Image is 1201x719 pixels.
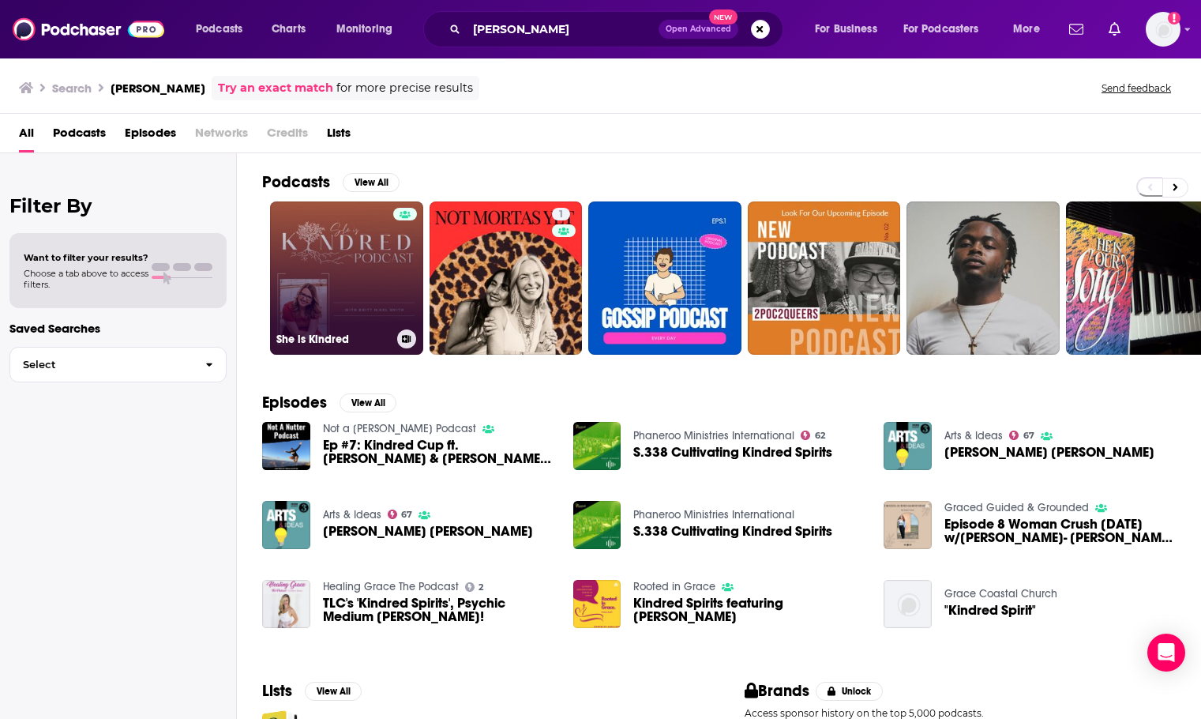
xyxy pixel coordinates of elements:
[388,510,413,519] a: 67
[558,207,564,223] span: 1
[893,17,1002,42] button: open menu
[262,580,310,628] img: TLC's 'Kindred Spirits', Psychic Medium Stephanie Burke!
[323,525,533,538] span: [PERSON_NAME] [PERSON_NAME]
[430,201,583,355] a: 1
[944,429,1003,442] a: Arts & Ideas
[884,422,932,470] img: Octavia Butler's Kindred
[467,17,659,42] input: Search podcasts, credits, & more...
[24,268,148,290] span: Choose a tab above to access filters.
[325,17,413,42] button: open menu
[573,580,621,628] img: Kindred Spirits featuring Lisa Williams
[1147,634,1185,672] div: Open Intercom Messenger
[262,501,310,549] img: Octavia Butler's Kindred
[573,422,621,470] img: S.338 Cultivating Kindred Spirits
[552,208,570,220] a: 1
[276,333,391,346] h3: She is Kindred
[272,18,306,40] span: Charts
[262,681,292,701] h2: Lists
[340,393,396,412] button: View All
[323,422,476,435] a: Not a Nutter Podcast
[1013,18,1040,40] span: More
[944,518,1176,544] span: Episode 8 Woman Crush [DATE] w/[PERSON_NAME]- [PERSON_NAME] Sisters Feature
[804,17,897,42] button: open menu
[815,18,877,40] span: For Business
[24,252,148,263] span: Want to filter your results?
[52,81,92,96] h3: Search
[19,120,34,152] a: All
[10,359,193,370] span: Select
[944,446,1154,459] a: Octavia Butler's Kindred
[53,120,106,152] a: Podcasts
[323,439,554,465] span: Ep #7: Kindred Cup ft. [PERSON_NAME] & [PERSON_NAME] [PERSON_NAME]
[270,201,423,355] a: She is Kindred
[884,580,932,628] img: "Kindred Spirit"
[465,582,484,592] a: 2
[336,79,473,97] span: for more precise results
[195,120,248,152] span: Networks
[745,681,810,701] h2: Brands
[745,707,1177,719] p: Access sponsor history on the top 5,000 podcasts.
[9,347,227,382] button: Select
[944,446,1154,459] span: [PERSON_NAME] [PERSON_NAME]
[816,682,883,701] button: Unlock
[944,587,1057,600] a: Grace Coastal Church
[944,604,1036,617] a: "Kindred Spirit"
[218,79,333,97] a: Try an exact match
[323,597,554,623] span: TLC's 'Kindred Spirits', Psychic Medium [PERSON_NAME]!
[633,597,865,623] span: Kindred Spirits featuring [PERSON_NAME]
[944,518,1176,544] a: Episode 8 Woman Crush Wednesday w/Amanda- Kindred Sisters Feature
[262,172,330,192] h2: Podcasts
[633,429,794,442] a: Phaneroo Ministries International
[633,580,715,593] a: Rooted in Grace
[327,120,351,152] span: Lists
[633,508,794,521] a: Phaneroo Ministries International
[125,120,176,152] span: Episodes
[111,81,205,96] h3: [PERSON_NAME]
[884,501,932,549] img: Episode 8 Woman Crush Wednesday w/Amanda- Kindred Sisters Feature
[1146,12,1180,47] button: Show profile menu
[261,17,315,42] a: Charts
[815,432,825,439] span: 62
[438,11,798,47] div: Search podcasts, credits, & more...
[1146,12,1180,47] span: Logged in as BenLaurro
[262,422,310,470] img: Ep #7: Kindred Cup ft. Adeleen Thorne & Emma Grace Sullivan
[305,682,362,701] button: View All
[262,172,400,192] a: PodcastsView All
[401,511,412,518] span: 67
[13,14,164,44] img: Podchaser - Follow, Share and Rate Podcasts
[336,18,392,40] span: Monitoring
[1009,431,1034,440] a: 67
[196,18,242,40] span: Podcasts
[9,321,227,336] p: Saved Searches
[709,9,737,24] span: New
[1102,16,1127,43] a: Show notifications dropdown
[633,446,832,459] a: S.338 Cultivating Kindred Spirits
[262,393,396,412] a: EpisodesView All
[1063,16,1090,43] a: Show notifications dropdown
[1002,17,1060,42] button: open menu
[1168,12,1180,24] svg: Add a profile image
[9,194,227,217] h2: Filter By
[343,173,400,192] button: View All
[267,120,308,152] span: Credits
[659,20,738,39] button: Open AdvancedNew
[1146,12,1180,47] img: User Profile
[903,18,979,40] span: For Podcasters
[323,580,459,593] a: Healing Grace The Podcast
[323,508,381,521] a: Arts & Ideas
[185,17,263,42] button: open menu
[323,597,554,623] a: TLC's 'Kindred Spirits', Psychic Medium Stephanie Burke!
[573,501,621,549] img: S.338 Cultivating Kindred Spirits
[323,439,554,465] a: Ep #7: Kindred Cup ft. Adeleen Thorne & Emma Grace Sullivan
